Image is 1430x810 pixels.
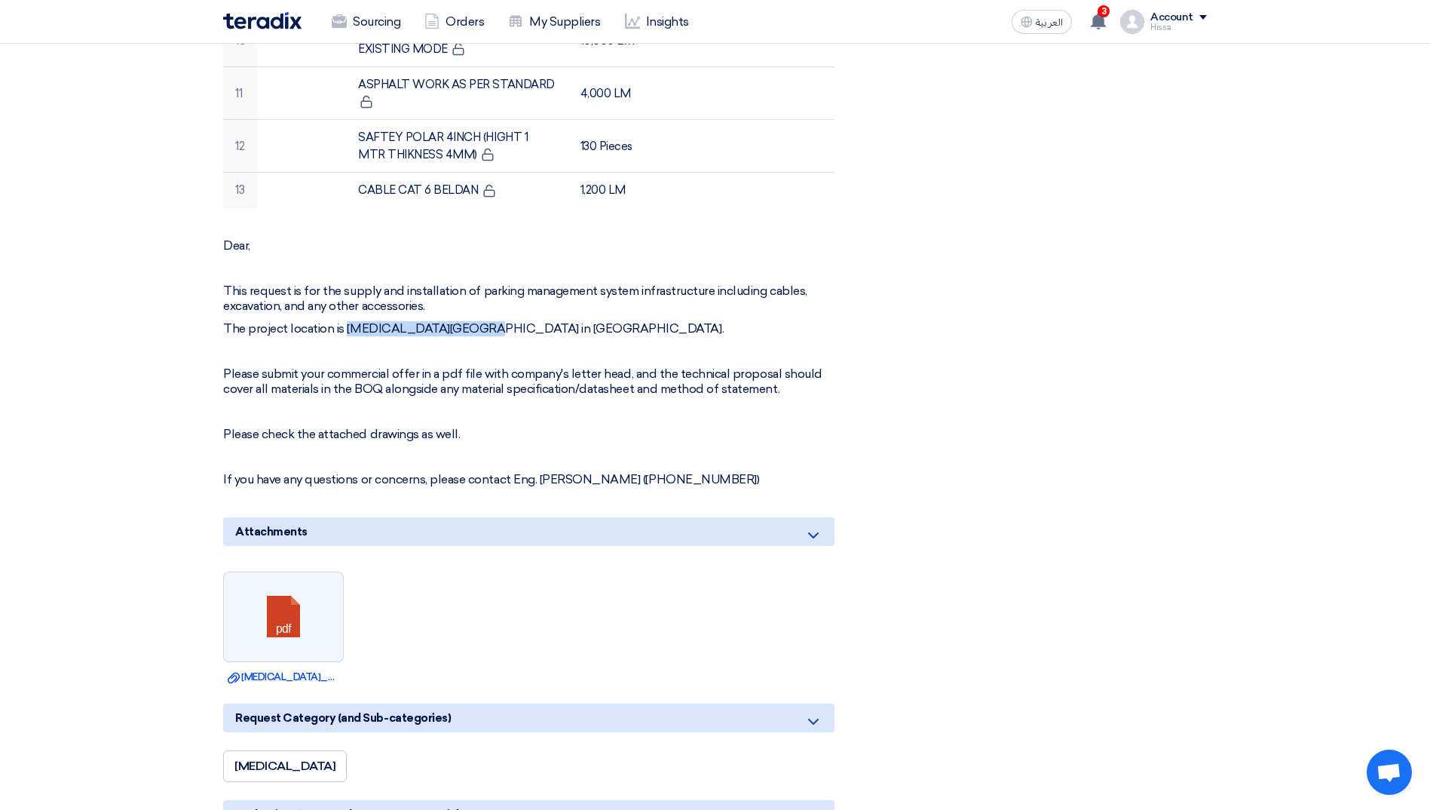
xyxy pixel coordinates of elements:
[1120,10,1144,34] img: profile_test.png
[496,5,612,38] a: My Suppliers
[223,284,834,314] p: This request is for the supply and installation of parking management system infrastructure inclu...
[235,523,308,540] span: Attachments
[223,427,834,442] p: Please check the attached drawings as well.
[223,321,834,336] p: The project location is [MEDICAL_DATA][GEOGRAPHIC_DATA] in [GEOGRAPHIC_DATA].
[568,173,657,208] td: 1,200 LM
[1036,17,1063,28] span: العربية
[346,173,568,208] td: CABLE CAT 6 BELDAN
[568,67,657,120] td: 4,000 LM
[346,120,568,173] td: SAFTEY POLAR 4INCH (HIGHT 1 MTR THIKNESS 4MM)
[234,759,335,773] span: [MEDICAL_DATA]
[223,238,834,253] p: Dear,
[1367,750,1412,795] a: Open chat
[235,710,451,726] span: Request Category (and Sub-categories)
[223,367,834,397] p: Please submit your commercial offer in a pdf file with company's letter head, and the technical p...
[568,120,657,173] td: 130 Pieces
[1098,5,1110,17] span: 3
[1012,10,1072,34] button: العربية
[223,472,834,487] p: If you have any questions or concerns, please contact Eng. [PERSON_NAME] ([PHONE_NUMBER])
[613,5,701,38] a: Insights
[412,5,496,38] a: Orders
[1150,11,1193,24] div: Account
[320,5,412,38] a: Sourcing
[223,12,302,29] img: Teradix logo
[228,670,339,685] a: [MEDICAL_DATA]_Mall__Jeddah.pdf
[1150,23,1207,32] div: Hissa
[223,120,257,173] td: 12
[346,67,568,120] td: ASPHALT WORK AS PER STANDARD
[223,173,257,208] td: 13
[223,67,257,120] td: 11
